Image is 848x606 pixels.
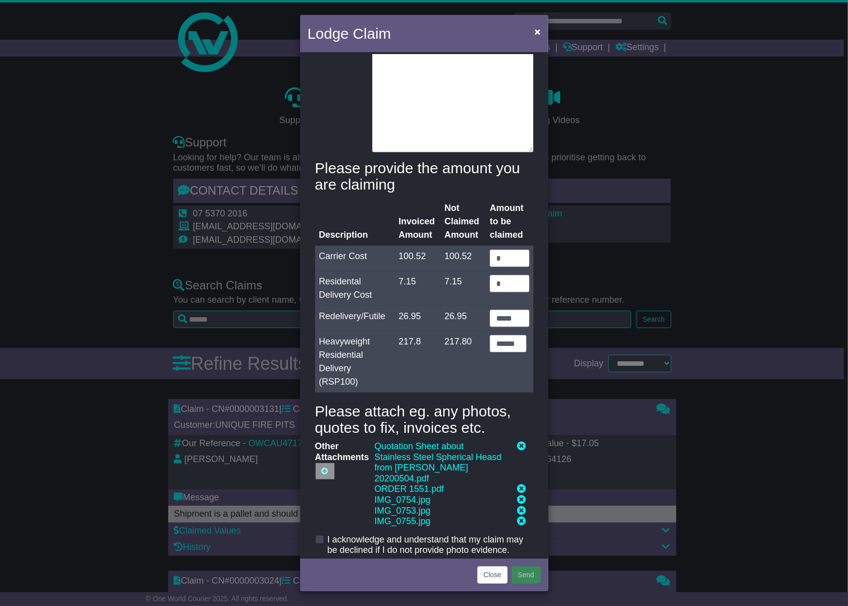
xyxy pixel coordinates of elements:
[441,331,486,393] td: 217.80
[486,198,533,246] th: Amount to be claimed
[315,160,533,193] h4: Please provide the amount you are claiming
[529,21,545,42] button: Close
[394,331,441,393] td: 217.8
[315,306,395,331] td: Redelivery/Futile
[512,566,541,584] button: Send
[375,495,431,505] a: IMG_0754.jpg
[477,566,508,584] button: Close
[534,26,540,37] span: ×
[327,535,533,556] label: I acknowledge and understand that my claim may be declined if I do not provide photo evidence.
[315,403,533,436] h4: Please attach eg. any photos, quotes to fix, invoices etc.
[441,271,486,306] td: 7.15
[394,271,441,306] td: 7.15
[375,441,502,483] a: Quotation Sheet about Stainless Steel Spherical Heasd from [PERSON_NAME] 20200504.pdf
[375,506,431,516] a: IMG_0753.jpg
[375,484,444,494] a: ORDER 1551.pdf
[441,246,486,271] td: 100.52
[441,198,486,246] th: Not Claimed Amount
[315,198,395,246] th: Description
[394,198,441,246] th: Invoiced Amount
[315,246,395,271] td: Carrier Cost
[394,306,441,331] td: 26.95
[310,441,367,525] label: Other Attachments
[310,26,367,150] label: Description
[315,331,395,393] td: Heavyweight Residential Delivery (RSP100)
[394,246,441,271] td: 100.52
[441,306,486,331] td: 26.95
[315,271,395,306] td: Residental Delivery Cost
[308,22,391,45] h4: Lodge Claim
[375,516,431,526] a: IMG_0755.jpg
